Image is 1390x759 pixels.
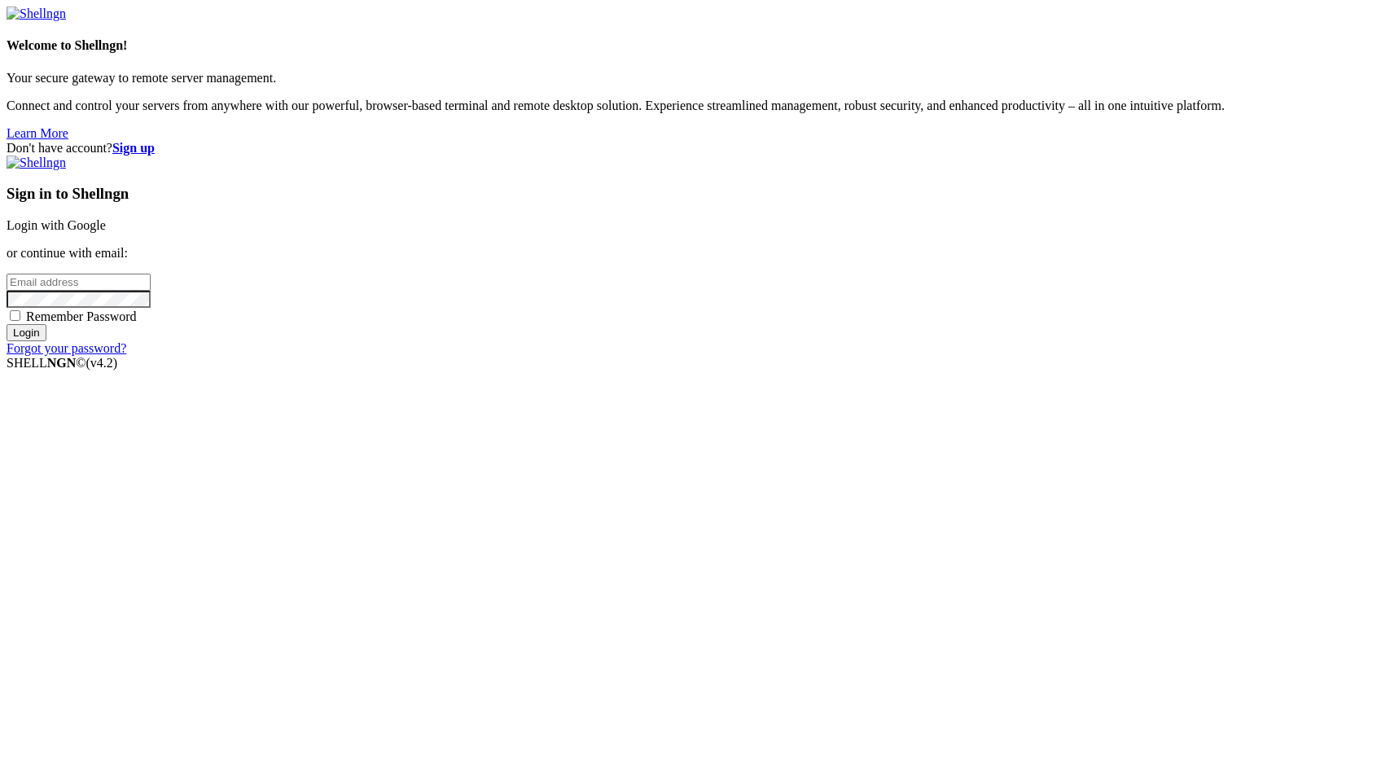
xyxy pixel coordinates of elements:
[7,246,1383,261] p: or continue with email:
[47,356,77,370] b: NGN
[10,310,20,321] input: Remember Password
[7,356,117,370] span: SHELL ©
[7,341,126,355] a: Forgot your password?
[7,156,66,170] img: Shellngn
[112,141,155,155] a: Sign up
[7,141,1383,156] div: Don't have account?
[86,356,118,370] span: 4.2.0
[7,99,1383,113] p: Connect and control your servers from anywhere with our powerful, browser-based terminal and remo...
[7,7,66,21] img: Shellngn
[7,218,106,232] a: Login with Google
[7,38,1383,53] h4: Welcome to Shellngn!
[7,126,68,140] a: Learn More
[7,324,46,341] input: Login
[7,71,1383,86] p: Your secure gateway to remote server management.
[26,309,137,323] span: Remember Password
[7,185,1383,203] h3: Sign in to Shellngn
[7,274,151,291] input: Email address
